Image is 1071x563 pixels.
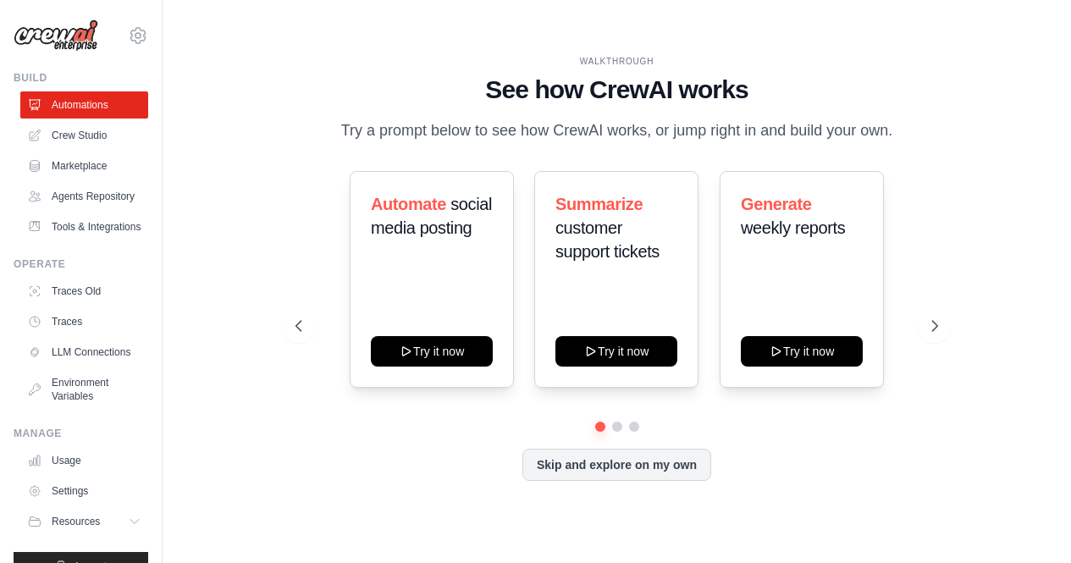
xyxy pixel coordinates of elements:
[20,122,148,149] a: Crew Studio
[371,336,493,367] button: Try it now
[20,369,148,410] a: Environment Variables
[20,183,148,210] a: Agents Repository
[20,477,148,505] a: Settings
[295,55,938,68] div: WALKTHROUGH
[555,218,660,261] span: customer support tickets
[20,152,148,179] a: Marketplace
[741,218,845,237] span: weekly reports
[371,195,492,237] span: social media posting
[14,19,98,52] img: Logo
[20,447,148,474] a: Usage
[295,75,938,105] h1: See how CrewAI works
[20,91,148,119] a: Automations
[20,508,148,535] button: Resources
[20,278,148,305] a: Traces Old
[20,308,148,335] a: Traces
[555,195,643,213] span: Summarize
[741,336,863,367] button: Try it now
[20,213,148,240] a: Tools & Integrations
[333,119,902,143] p: Try a prompt below to see how CrewAI works, or jump right in and build your own.
[555,336,677,367] button: Try it now
[741,195,812,213] span: Generate
[20,339,148,366] a: LLM Connections
[14,71,148,85] div: Build
[14,257,148,271] div: Operate
[52,515,100,528] span: Resources
[14,427,148,440] div: Manage
[522,449,711,481] button: Skip and explore on my own
[986,482,1071,563] iframe: Chat Widget
[371,195,446,213] span: Automate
